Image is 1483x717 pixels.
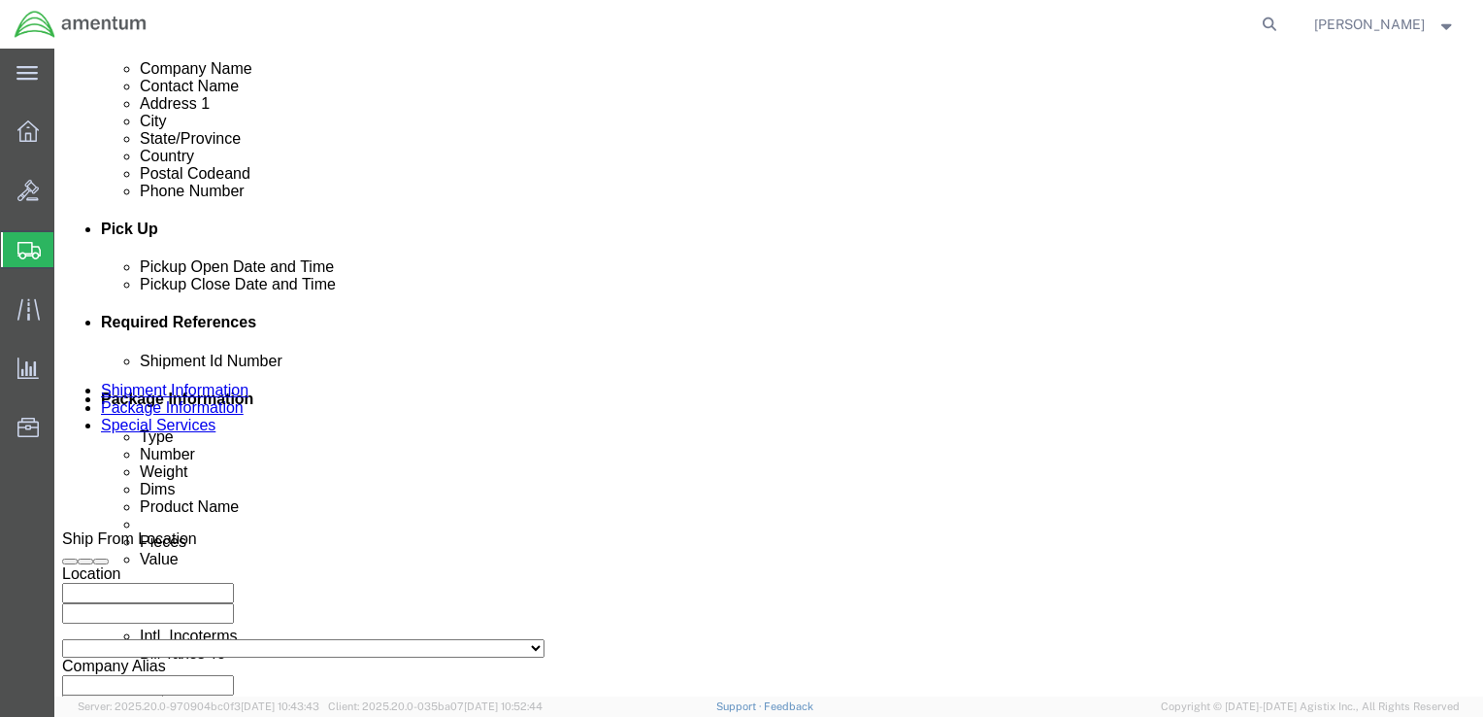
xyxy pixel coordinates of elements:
span: Server: 2025.20.0-970904bc0f3 [78,700,319,712]
button: [PERSON_NAME] [1313,13,1457,36]
iframe: FS Legacy Container [54,49,1483,697]
span: Copyright © [DATE]-[DATE] Agistix Inc., All Rights Reserved [1161,699,1460,715]
img: logo [14,10,148,39]
a: Support [716,700,765,712]
span: [DATE] 10:43:43 [241,700,319,712]
a: Feedback [764,700,813,712]
span: Client: 2025.20.0-035ba07 [328,700,543,712]
span: Ronald Pineda [1314,14,1425,35]
span: [DATE] 10:52:44 [464,700,543,712]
